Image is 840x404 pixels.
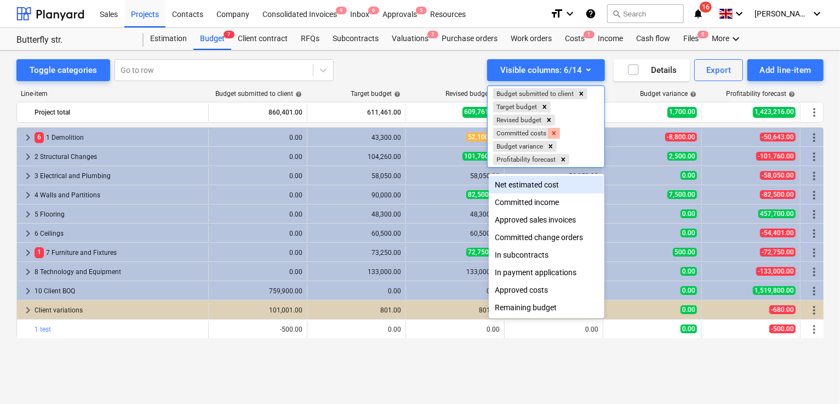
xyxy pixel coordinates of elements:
div: Remove Budget variance [545,141,557,152]
div: Project total [35,104,204,121]
div: Target budget [493,101,539,112]
div: Remaining budget [489,299,605,316]
div: Remove Profitability forecast [557,154,569,165]
div: Budget variance [493,141,545,152]
div: Remove Committed costs [548,128,560,139]
div: Revised budget [493,115,543,126]
div: In subcontracts [489,246,605,264]
div: Net estimated cost [489,176,605,194]
iframe: Chat Widget [785,351,840,404]
div: Committed income [489,194,605,211]
div: Remove Target budget [539,101,551,112]
div: Remove Revised budget [543,115,555,126]
div: Remove Budget submitted to client [575,88,587,99]
div: Approved costs [489,281,605,299]
div: In payment applications [489,264,605,281]
div: Approved sales invoices [489,211,605,229]
div: Committed change orders [489,229,605,246]
div: Budget submitted to client [493,88,575,99]
div: Committed costs [493,128,548,139]
div: Line-item [16,90,208,98]
div: Profitability forecast [493,154,557,165]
